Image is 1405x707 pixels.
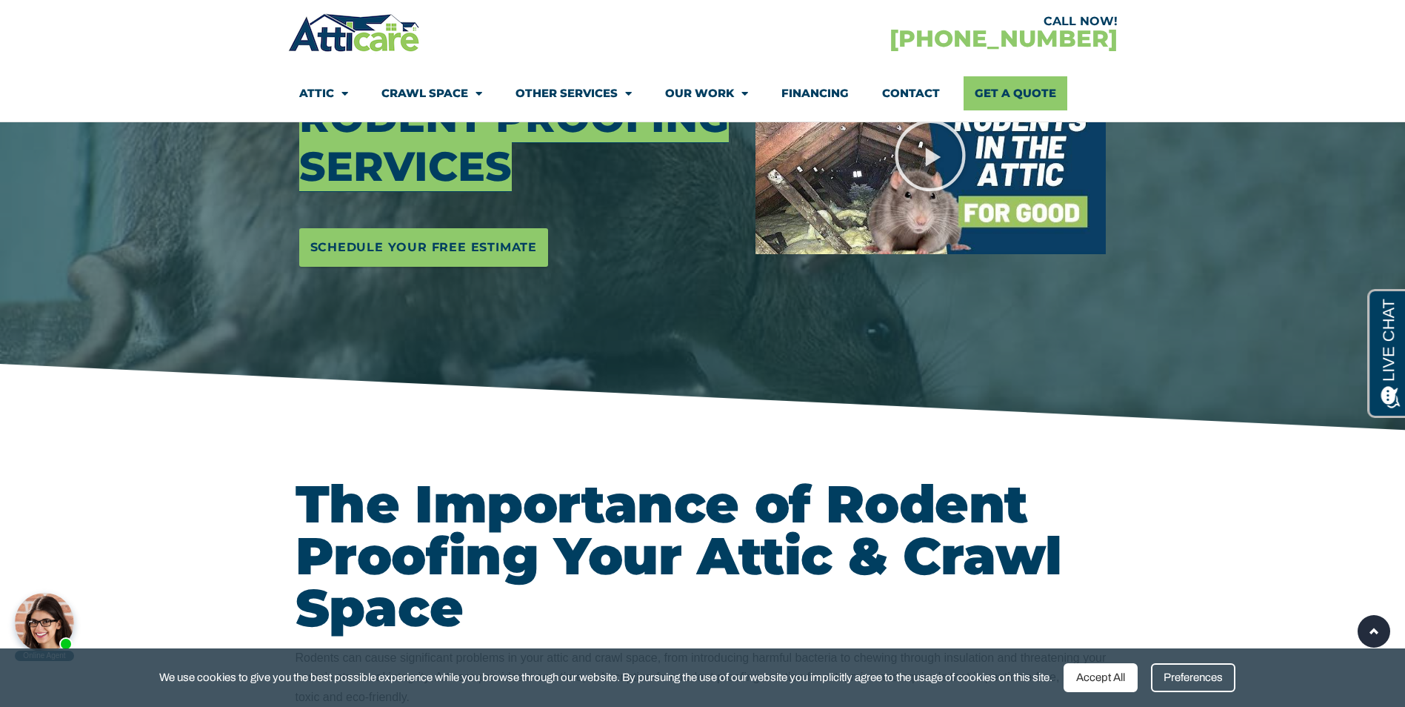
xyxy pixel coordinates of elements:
span: Rodent Proofing Services [299,93,729,191]
span: We use cookies to give you the best possible experience while you browse through our website. By ... [159,668,1052,687]
iframe: Chat Invitation [7,551,244,663]
div: Preferences [1151,663,1235,692]
a: Other Services [515,76,632,110]
div: CALL NOW! [703,16,1118,27]
a: Financing [781,76,849,110]
span: Schedule Your Free Estimate [310,236,538,259]
a: Contact [882,76,940,110]
a: Schedule Your Free Estimate [299,228,549,267]
nav: Menu [299,76,1107,110]
a: Attic [299,76,348,110]
a: Get A Quote [964,76,1067,110]
span: Opens a chat window [36,12,119,30]
div: Accept All [1064,663,1138,692]
div: Play Video [893,119,967,193]
a: Crawl Space [381,76,482,110]
a: Our Work [665,76,748,110]
h3: Professional [299,44,733,191]
h2: The Importance of Rodent Proofing Your Attic & Crawl Space [296,478,1110,634]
